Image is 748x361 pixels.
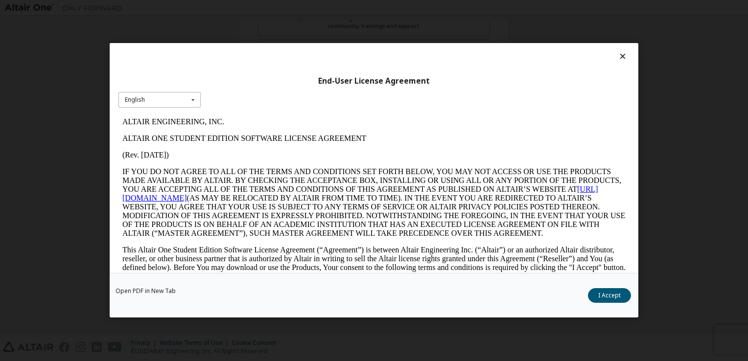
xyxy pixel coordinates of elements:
[4,71,480,89] a: [URL][DOMAIN_NAME]
[118,76,630,86] div: End-User License Agreement
[588,289,631,303] button: I Accept
[125,97,145,103] div: English
[4,21,507,29] p: ALTAIR ONE STUDENT EDITION SOFTWARE LICENSE AGREEMENT
[116,289,176,294] a: Open PDF in New Tab
[4,37,507,46] p: (Rev. [DATE])
[4,132,507,167] p: This Altair One Student Edition Software License Agreement (“Agreement”) is between Altair Engine...
[4,54,507,124] p: IF YOU DO NOT AGREE TO ALL OF THE TERMS AND CONDITIONS SET FORTH BELOW, YOU MAY NOT ACCESS OR USE...
[4,4,507,13] p: ALTAIR ENGINEERING, INC.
